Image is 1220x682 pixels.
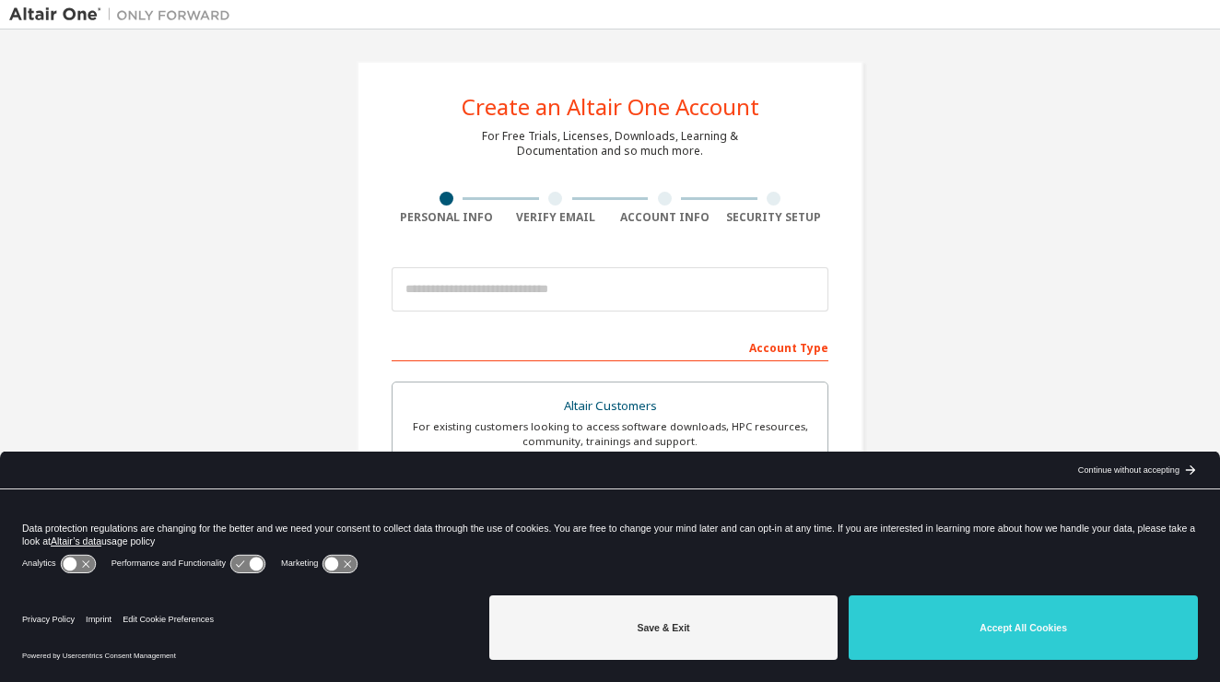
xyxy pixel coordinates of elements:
[392,332,828,361] div: Account Type
[501,210,611,225] div: Verify Email
[610,210,720,225] div: Account Info
[404,419,816,449] div: For existing customers looking to access software downloads, HPC resources, community, trainings ...
[720,210,829,225] div: Security Setup
[482,129,738,159] div: For Free Trials, Licenses, Downloads, Learning & Documentation and so much more.
[404,394,816,419] div: Altair Customers
[462,96,759,118] div: Create an Altair One Account
[9,6,240,24] img: Altair One
[392,210,501,225] div: Personal Info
